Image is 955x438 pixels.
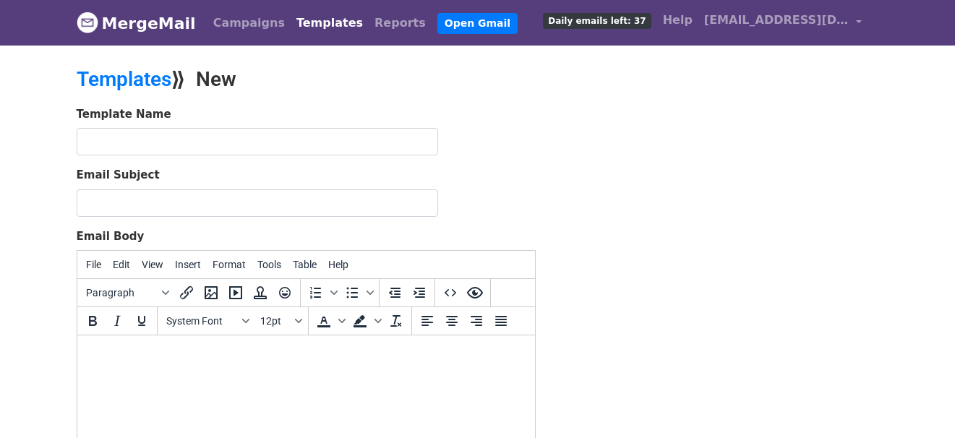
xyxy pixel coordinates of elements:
button: Insert/edit media [223,280,248,305]
button: Preview [463,280,487,305]
button: Emoticons [273,280,297,305]
button: Insert/edit link [174,280,199,305]
button: Justify [489,309,513,333]
button: Font sizes [254,309,305,333]
span: System Font [166,315,237,327]
a: MergeMail [77,8,196,38]
button: Align center [440,309,464,333]
button: Bold [80,309,105,333]
span: Tools [257,259,281,270]
label: Email Body [77,228,145,245]
button: Source code [438,280,463,305]
button: Italic [105,309,129,333]
button: Align left [415,309,440,333]
span: 12pt [260,315,292,327]
span: Daily emails left: 37 [543,13,651,29]
span: Format [213,259,246,270]
button: Insert template [248,280,273,305]
a: Help [657,6,698,35]
div: Numbered list [304,280,340,305]
label: Email Subject [77,167,160,184]
a: Templates [291,9,369,38]
a: Templates [77,67,171,91]
a: Campaigns [207,9,291,38]
div: Background color [348,309,384,333]
span: Help [328,259,348,270]
span: View [142,259,163,270]
h2: ⟫ New [77,67,604,92]
span: Insert [175,259,201,270]
span: Table [293,259,317,270]
a: Daily emails left: 37 [537,6,656,35]
button: Insert/edit image [199,280,223,305]
a: Open Gmail [437,13,518,34]
div: Bullet list [340,280,376,305]
label: Template Name [77,106,171,123]
a: Reports [369,9,432,38]
button: Blocks [80,280,174,305]
span: File [86,259,101,270]
button: Fonts [160,309,254,333]
div: Text color [312,309,348,333]
button: Decrease indent [382,280,407,305]
button: Clear formatting [384,309,408,333]
img: MergeMail logo [77,12,98,33]
button: Increase indent [407,280,432,305]
span: Edit [113,259,130,270]
button: Align right [464,309,489,333]
span: Paragraph [86,287,157,299]
span: [EMAIL_ADDRESS][DOMAIN_NAME] [704,12,849,29]
a: [EMAIL_ADDRESS][DOMAIN_NAME] [698,6,868,40]
button: Underline [129,309,154,333]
